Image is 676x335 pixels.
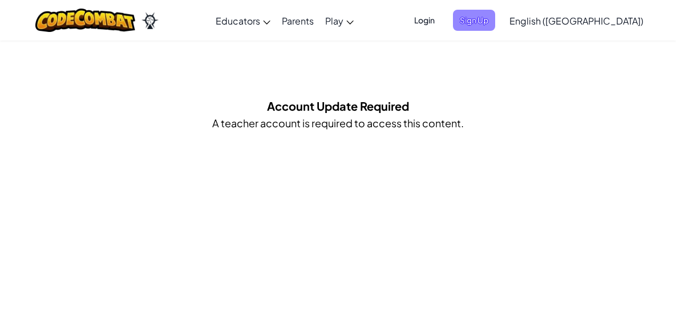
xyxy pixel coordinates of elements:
[407,10,442,31] button: Login
[267,97,409,115] h5: Account Update Required
[210,5,276,36] a: Educators
[141,12,159,29] img: Ozaria
[212,115,464,131] p: A teacher account is required to access this content.
[504,5,649,36] a: English ([GEOGRAPHIC_DATA])
[216,15,260,27] span: Educators
[319,5,359,36] a: Play
[35,9,135,32] img: CodeCombat logo
[276,5,319,36] a: Parents
[325,15,343,27] span: Play
[509,15,643,27] span: English ([GEOGRAPHIC_DATA])
[453,10,495,31] button: Sign Up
